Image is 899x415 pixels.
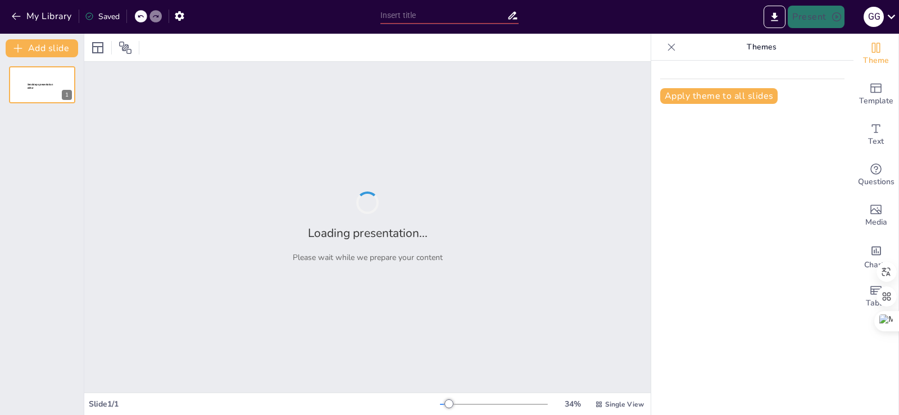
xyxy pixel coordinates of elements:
span: Media [865,216,887,229]
div: Layout [89,39,107,57]
span: Theme [863,54,889,67]
button: My Library [8,7,76,25]
div: g g [864,7,884,27]
span: Single View [605,400,644,409]
button: g g [864,6,884,28]
button: Export to PowerPoint [764,6,786,28]
div: Add text boxes [853,115,898,155]
button: Present [788,6,844,28]
h2: Loading presentation... [308,225,428,241]
div: Change the overall theme [853,34,898,74]
button: Add slide [6,39,78,57]
div: 1 [62,90,72,100]
div: 1 [9,66,75,103]
div: Slide 1 / 1 [89,399,440,409]
div: Add charts and graphs [853,236,898,276]
div: Add images, graphics, shapes or video [853,195,898,236]
p: Please wait while we prepare your content [293,252,443,263]
span: Questions [858,176,895,188]
div: Add a table [853,276,898,317]
div: Saved [85,11,120,22]
button: Apply theme to all slides [660,88,778,104]
div: Add ready made slides [853,74,898,115]
span: Table [866,297,886,309]
span: Template [859,95,893,107]
span: Position [119,41,132,54]
span: Charts [864,259,888,271]
p: Themes [680,34,842,61]
span: Sendsteps presentation editor [28,83,53,89]
span: Text [868,135,884,148]
div: 34 % [559,399,586,409]
input: Insert title [380,7,507,24]
div: Get real-time input from your audience [853,155,898,195]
